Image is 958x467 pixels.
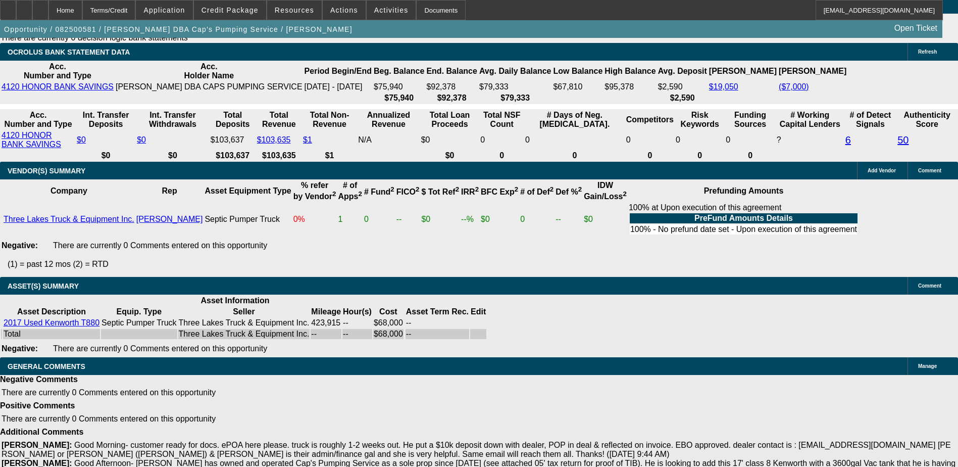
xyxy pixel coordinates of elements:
sup: 2 [332,190,336,198]
td: $67,810 [552,82,603,92]
div: 100% at Upon execution of this agreement [629,203,859,236]
td: $0 [421,203,460,236]
td: -- [406,329,469,339]
b: Asset Information [200,296,269,305]
a: 4120 HONOR BANK SAVINGS [2,82,114,91]
th: Risk Keywords [675,110,724,129]
th: [PERSON_NAME] [778,62,847,81]
th: $103,635 [257,151,301,161]
b: FICO [396,188,420,196]
b: # Fund [364,188,394,196]
th: # Days of Neg. [MEDICAL_DATA]. [525,110,625,129]
td: Septic Pumper Truck [204,203,291,236]
b: Prefunding Amounts [704,186,784,195]
td: $79,333 [479,82,552,92]
a: $19,050 [709,82,738,91]
b: Company [51,186,87,195]
td: -- [311,329,341,339]
b: IRR [461,188,479,196]
a: ($7,000) [779,82,809,91]
th: End. Balance [426,62,477,81]
button: Actions [323,1,366,20]
b: Negative: [2,344,38,353]
th: Authenticity Score [897,110,957,129]
span: There are currently 0 Comments entered on this opportunity [2,388,216,397]
span: Refresh to pull Number of Working Capital Lenders [777,135,781,144]
th: $92,378 [426,93,477,103]
td: -- [406,318,469,328]
th: 0 [626,151,674,161]
button: Application [136,1,192,20]
span: Credit Package [201,6,259,14]
td: -- [396,203,420,236]
p: (1) = past 12 mos (2) = RTD [8,260,958,269]
span: Resources [275,6,314,14]
td: -- [342,329,372,339]
span: ASSET(S) SUMMARY [8,282,79,290]
span: Manage [918,363,937,369]
td: $0 [583,203,627,236]
a: $103,635 [257,135,291,144]
sup: 2 [358,190,362,198]
b: # of Apps [338,181,362,201]
td: $68,000 [373,329,404,339]
td: 0 [480,130,524,150]
td: 0 [725,130,775,150]
th: $0 [76,151,135,161]
th: Funding Sources [725,110,775,129]
b: Cost [379,307,397,316]
td: 0 [364,203,395,236]
th: 0 [480,151,524,161]
b: Rep [162,186,177,195]
td: 0 [675,130,724,150]
sup: 2 [623,190,626,198]
th: Period Begin/End [304,62,372,81]
td: 0 [520,203,554,236]
th: Int. Transfer Deposits [76,110,135,129]
b: # of Def [520,188,553,196]
th: Acc. Holder Name [115,62,303,81]
td: -- [342,318,372,328]
th: # Working Capital Lenders [776,110,844,129]
th: Equip. Type [101,307,177,317]
td: $103,637 [210,130,256,150]
a: 6 [845,134,851,146]
span: Add Vendor [868,168,896,173]
b: Def % [556,188,582,196]
span: Application [143,6,185,14]
th: Avg. Deposit [658,62,708,81]
th: Total Non-Revenue [302,110,357,129]
th: Acc. Number and Type [1,62,114,81]
th: $75,940 [373,93,425,103]
span: GENERAL COMMENTS [8,362,85,370]
th: $0 [421,151,479,161]
th: Total Revenue [257,110,301,129]
td: Septic Pumper Truck [101,318,177,328]
sup: 2 [456,185,459,193]
b: $ Tot Ref [421,188,459,196]
a: [PERSON_NAME] [136,215,203,223]
div: Total [4,330,99,339]
th: Low Balance [552,62,603,81]
b: IDW Gain/Loss [584,181,627,201]
td: $0 [421,130,479,150]
span: Good Morning- customer ready for docs. ePOA here please. truck is roughly 1-2 weeks out. He put a... [2,441,951,458]
span: Opportunity / 082500581 / [PERSON_NAME] DBA Cap's Pumping Service / [PERSON_NAME] [4,25,352,33]
th: Int. Transfer Withdrawals [136,110,209,129]
th: $1 [302,151,357,161]
th: $0 [136,151,209,161]
sup: 2 [416,185,419,193]
a: Three Lakes Truck & Equipment Inc. [4,215,134,223]
b: BFC Exp [481,188,518,196]
span: Comment [918,283,941,289]
b: PreFund Amounts Details [694,214,793,222]
b: Negative: [2,241,38,250]
sup: 2 [515,185,518,193]
td: [PERSON_NAME] DBA CAPS PUMPING SERVICE [115,82,303,92]
sup: 2 [578,185,582,193]
th: 0 [525,151,625,161]
b: Hour(s) [343,307,372,316]
th: High Balance [604,62,656,81]
sup: 2 [550,185,553,193]
th: Total Loan Proceeds [421,110,479,129]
